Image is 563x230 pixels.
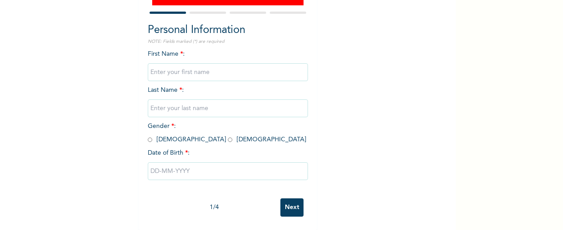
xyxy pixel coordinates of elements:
[148,123,306,143] span: Gender : [DEMOGRAPHIC_DATA] [DEMOGRAPHIC_DATA]
[148,162,308,180] input: DD-MM-YYYY
[148,203,280,212] div: 1 / 4
[148,22,308,38] h2: Personal Information
[148,99,308,117] input: Enter your last name
[280,198,304,217] input: Next
[148,51,308,75] span: First Name :
[148,63,308,81] input: Enter your first name
[148,87,308,111] span: Last Name :
[148,148,190,158] span: Date of Birth :
[148,38,308,45] p: NOTE: Fields marked (*) are required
